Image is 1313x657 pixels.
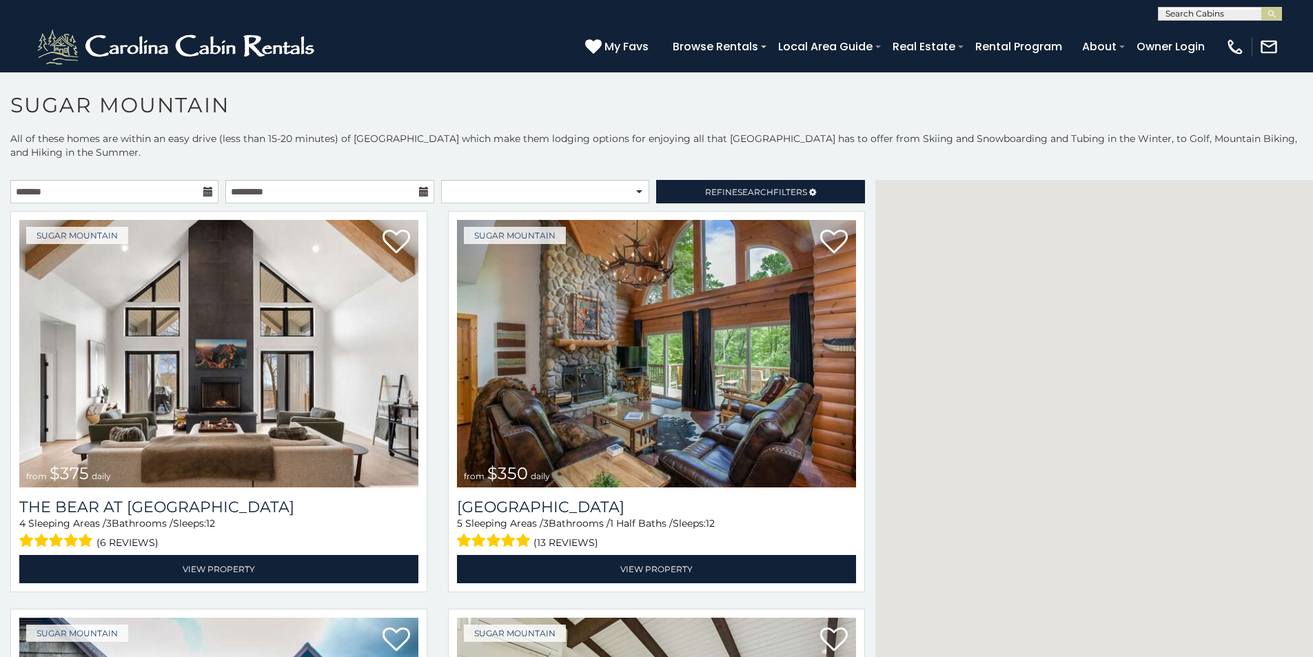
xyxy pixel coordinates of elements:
span: 1 Half Baths / [610,517,673,529]
img: Grouse Moor Lodge [457,220,856,487]
a: My Favs [585,38,652,56]
span: from [464,471,485,481]
img: White-1-2.png [34,26,320,68]
span: $350 [487,463,528,483]
span: 3 [106,517,112,529]
a: About [1075,34,1123,59]
span: 4 [19,517,26,529]
a: Sugar Mountain [464,227,566,244]
span: (13 reviews) [533,534,598,552]
a: Sugar Mountain [26,625,128,642]
h3: The Bear At Sugar Mountain [19,498,418,516]
span: My Favs [604,38,649,55]
div: Sleeping Areas / Bathrooms / Sleeps: [19,516,418,552]
a: Sugar Mountain [464,625,566,642]
a: Add to favorites [383,228,410,257]
span: daily [92,471,111,481]
span: Search [737,187,773,197]
a: Real Estate [886,34,962,59]
a: [GEOGRAPHIC_DATA] [457,498,856,516]
a: Browse Rentals [666,34,765,59]
a: Sugar Mountain [26,227,128,244]
a: Grouse Moor Lodge from $350 daily [457,220,856,487]
img: mail-regular-white.png [1259,37,1279,57]
a: Rental Program [968,34,1069,59]
a: View Property [19,555,418,583]
span: from [26,471,47,481]
a: The Bear At Sugar Mountain from $375 daily [19,220,418,487]
a: Owner Login [1130,34,1212,59]
span: Refine Filters [705,187,807,197]
a: Local Area Guide [771,34,879,59]
div: Sleeping Areas / Bathrooms / Sleeps: [457,516,856,552]
span: $375 [50,463,89,483]
img: phone-regular-white.png [1225,37,1245,57]
a: Add to favorites [820,626,848,655]
span: 12 [706,517,715,529]
span: 3 [543,517,549,529]
h3: Grouse Moor Lodge [457,498,856,516]
a: Add to favorites [383,626,410,655]
a: The Bear At [GEOGRAPHIC_DATA] [19,498,418,516]
a: RefineSearchFilters [656,180,864,203]
span: (6 reviews) [96,534,159,552]
img: The Bear At Sugar Mountain [19,220,418,487]
a: Add to favorites [820,228,848,257]
span: 5 [457,517,462,529]
a: View Property [457,555,856,583]
span: 12 [206,517,215,529]
span: daily [531,471,550,481]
